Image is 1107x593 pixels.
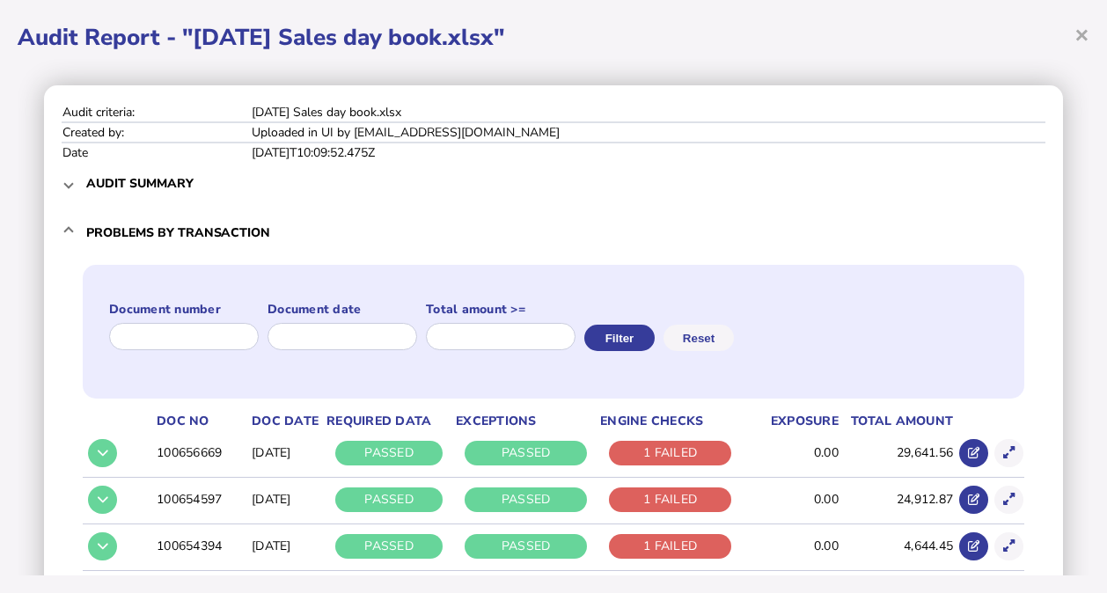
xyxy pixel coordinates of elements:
td: [DATE] [248,431,323,475]
mat-expansion-panel-header: Audit summary [62,162,1045,204]
button: Open in advisor [959,439,988,468]
div: 29,641.56 [843,444,953,462]
td: [DATE] Sales day book.xlsx [251,103,1045,122]
td: 100656669 [153,431,248,475]
div: 0.00 [744,491,839,509]
button: Open in advisor [959,532,988,561]
td: 100654394 [153,523,248,568]
div: 0.00 [744,538,839,555]
span: × [1074,18,1089,51]
h3: Problems by transaction [86,224,270,241]
div: PASSED [465,487,587,512]
td: Created by: [62,122,251,143]
div: PASSED [465,441,587,465]
button: Open in advisor [959,486,988,515]
td: [DATE] [248,477,323,522]
div: PASSED [465,534,587,559]
button: Details [88,486,117,515]
button: Details [88,439,117,468]
div: 24,912.87 [843,491,953,509]
button: Filter [584,325,655,351]
div: 1 FAILED [609,534,731,559]
h1: Audit Report - "[DATE] Sales day book.xlsx" [18,22,1089,53]
label: Total amount >= [426,301,575,318]
button: Show transaction detail [994,532,1023,561]
label: Document date [268,301,417,318]
div: PASSED [335,534,443,559]
div: 4,644.45 [843,538,953,555]
div: Exposure [744,413,839,430]
th: Doc No [153,412,248,431]
div: PASSED [335,487,443,512]
td: Date [62,143,251,162]
div: Total amount [843,413,953,430]
th: Engine checks [597,412,741,431]
div: 0.00 [744,444,839,462]
th: Doc Date [248,412,323,431]
td: [DATE] [248,523,323,568]
td: 100654597 [153,477,248,522]
button: Show transaction detail [994,439,1023,468]
td: Uploaded in UI by [EMAIL_ADDRESS][DOMAIN_NAME] [251,122,1045,143]
div: 1 FAILED [609,487,731,512]
mat-expansion-panel-header: Problems by transaction [62,204,1045,260]
h3: Audit summary [86,175,194,192]
button: Show transaction detail [994,486,1023,515]
button: Reset [663,325,734,351]
label: Document number [109,301,259,318]
th: Exceptions [452,412,597,431]
div: PASSED [335,441,443,465]
th: Required data [323,412,452,431]
td: [DATE]T10:09:52.475Z [251,143,1045,162]
div: 1 FAILED [609,441,731,465]
td: Audit criteria: [62,103,251,122]
button: Details [88,532,117,561]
